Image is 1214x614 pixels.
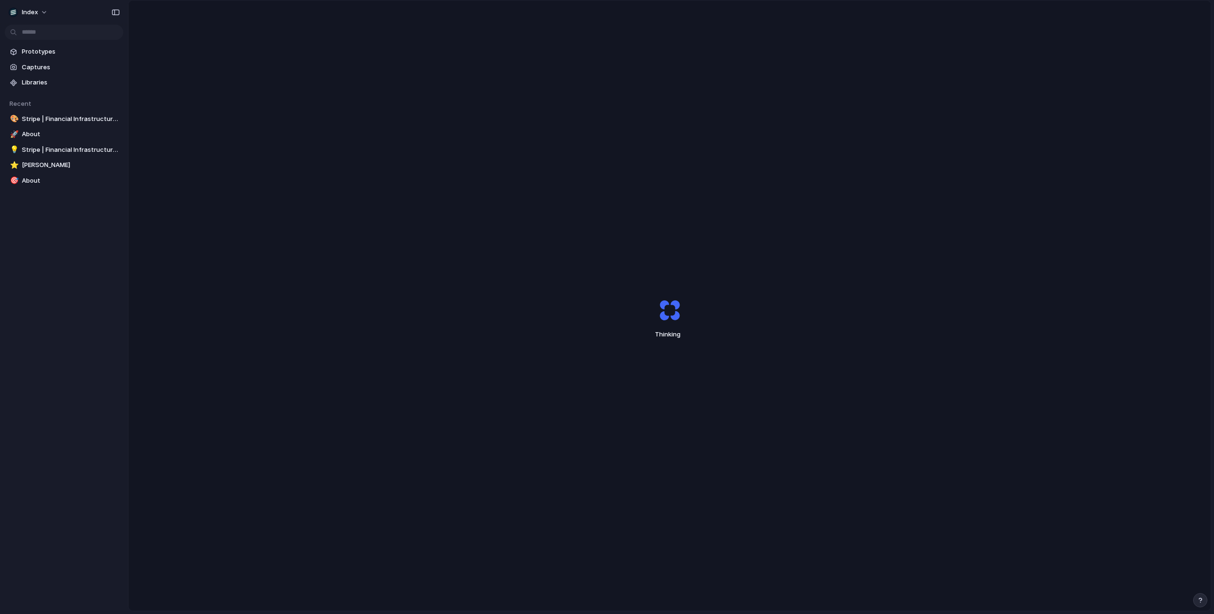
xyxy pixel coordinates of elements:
div: 🚀 [10,129,17,140]
div: ⭐ [10,160,17,171]
button: 🎨 [9,114,18,124]
span: Stripe | Financial Infrastructure to Grow Your Revenue [22,114,120,124]
span: About [22,130,120,139]
div: 🎨 [10,113,17,124]
span: [PERSON_NAME] [22,160,120,170]
a: ⭐[PERSON_NAME] [5,158,123,172]
a: 💡Stripe | Financial Infrastructure to Grow Your Revenue [5,143,123,157]
a: 🚀About [5,127,123,141]
span: Prototypes [22,47,120,56]
a: Libraries [5,75,123,90]
a: Prototypes [5,45,123,59]
button: Index [5,5,53,20]
button: ⭐ [9,160,18,170]
div: 💡 [10,144,17,155]
span: Captures [22,63,120,72]
span: Index [22,8,38,17]
div: 🎯 [10,175,17,186]
a: 🎯About [5,174,123,188]
a: Captures [5,60,123,74]
span: Thinking [637,330,702,339]
span: Libraries [22,78,120,87]
button: 🎯 [9,176,18,186]
span: Stripe | Financial Infrastructure to Grow Your Revenue [22,145,120,155]
a: 🎨Stripe | Financial Infrastructure to Grow Your Revenue [5,112,123,126]
span: Recent [9,100,31,107]
button: 💡 [9,145,18,155]
button: 🚀 [9,130,18,139]
span: About [22,176,120,186]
